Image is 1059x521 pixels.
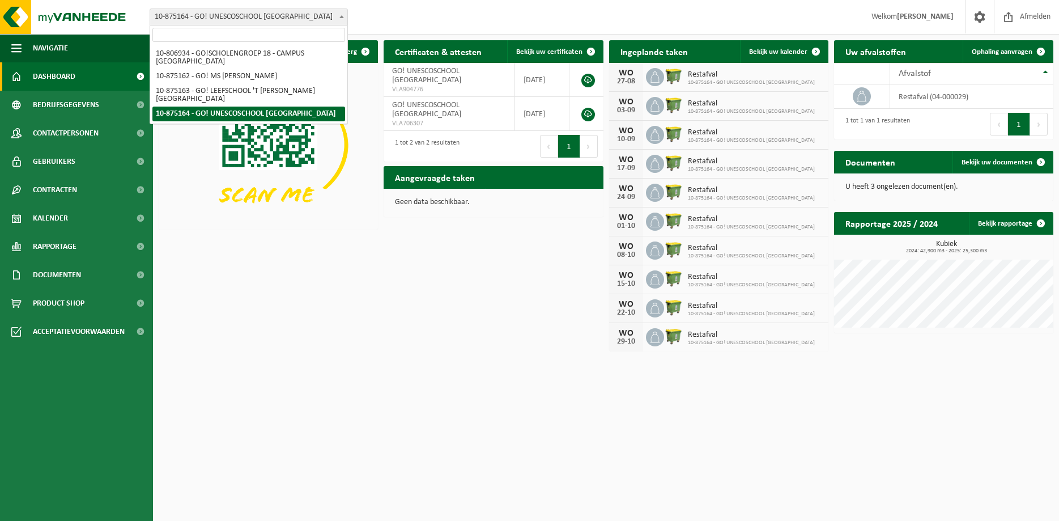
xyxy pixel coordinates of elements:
[580,135,598,158] button: Next
[688,282,815,289] span: 10-875164 - GO! UNESCOSCHOOL [GEOGRAPHIC_DATA]
[615,135,637,143] div: 10-09
[558,135,580,158] button: 1
[664,95,683,115] img: WB-1100-HPE-GN-51
[664,211,683,230] img: WB-1100-HPE-GN-51
[33,204,68,232] span: Kalender
[152,107,345,121] li: 10-875164 - GO! UNESCOSCHOOL [GEOGRAPHIC_DATA]
[384,40,493,62] h2: Certificaten & attesten
[688,311,815,317] span: 10-875164 - GO! UNESCOSCHOOL [GEOGRAPHIC_DATA]
[515,97,569,131] td: [DATE]
[615,98,637,107] div: WO
[688,128,815,137] span: Restafval
[664,298,683,317] img: WB-1100-HPE-GN-51
[664,327,683,346] img: WB-1100-HPE-GN-51
[323,40,377,63] button: Verberg
[990,113,1008,135] button: Previous
[740,40,827,63] a: Bekijk uw kalender
[688,340,815,346] span: 10-875164 - GO! UNESCOSCHOOL [GEOGRAPHIC_DATA]
[389,134,460,159] div: 1 tot 2 van 2 resultaten
[688,273,815,282] span: Restafval
[688,70,815,79] span: Restafval
[963,40,1052,63] a: Ophaling aanvragen
[688,108,815,115] span: 10-875164 - GO! UNESCOSCHOOL [GEOGRAPHIC_DATA]
[688,79,815,86] span: 10-875164 - GO! UNESCOSCHOOL [GEOGRAPHIC_DATA]
[33,317,125,346] span: Acceptatievoorwaarden
[688,137,815,144] span: 10-875164 - GO! UNESCOSCHOOL [GEOGRAPHIC_DATA]
[615,107,637,115] div: 03-09
[615,251,637,259] div: 08-10
[1008,113,1030,135] button: 1
[615,329,637,338] div: WO
[688,224,815,231] span: 10-875164 - GO! UNESCOSCHOOL [GEOGRAPHIC_DATA]
[615,242,637,251] div: WO
[664,269,683,288] img: WB-1100-HPE-GN-51
[507,40,602,63] a: Bekijk uw certificaten
[615,69,637,78] div: WO
[615,309,637,317] div: 22-10
[33,62,75,91] span: Dashboard
[840,248,1053,254] span: 2024: 42,900 m3 - 2025: 25,300 m3
[749,48,807,56] span: Bekijk uw kalender
[845,183,1042,191] p: U heeft 3 ongelezen document(en).
[664,124,683,143] img: WB-1100-HPE-GN-51
[664,182,683,201] img: WB-1100-HPE-GN-51
[33,261,81,289] span: Documenten
[969,212,1052,235] a: Bekijk rapportage
[615,155,637,164] div: WO
[384,166,486,188] h2: Aangevraagde taken
[688,244,815,253] span: Restafval
[615,184,637,193] div: WO
[150,9,347,25] span: 10-875164 - GO! UNESCOSCHOOL STERRENBOS HAMME - HAMME
[952,151,1052,173] a: Bekijk uw documenten
[33,91,99,119] span: Bedrijfsgegevens
[392,67,461,84] span: GO! UNESCOSCHOOL [GEOGRAPHIC_DATA]
[615,222,637,230] div: 01-10
[664,153,683,172] img: WB-1100-HPE-GN-51
[834,40,917,62] h2: Uw afvalstoffen
[152,46,345,69] li: 10-806934 - GO!SCHOLENGROEP 18 - CAMPUS [GEOGRAPHIC_DATA]
[962,159,1032,166] span: Bekijk uw documenten
[615,338,637,346] div: 29-10
[834,212,949,234] h2: Rapportage 2025 / 2024
[33,147,75,176] span: Gebruikers
[159,63,378,227] img: Download de VHEPlus App
[392,85,506,94] span: VLA904776
[615,126,637,135] div: WO
[609,40,699,62] h2: Ingeplande taken
[540,135,558,158] button: Previous
[688,99,815,108] span: Restafval
[152,84,345,107] li: 10-875163 - GO! LEEFSCHOOL 'T [PERSON_NAME][GEOGRAPHIC_DATA]
[33,289,84,317] span: Product Shop
[890,84,1053,109] td: restafval (04-000029)
[33,232,76,261] span: Rapportage
[516,48,582,56] span: Bekijk uw certificaten
[152,69,345,84] li: 10-875162 - GO! MS [PERSON_NAME]
[897,12,954,21] strong: [PERSON_NAME]
[33,176,77,204] span: Contracten
[395,198,592,206] p: Geen data beschikbaar.
[392,101,461,118] span: GO! UNESCOSCHOOL [GEOGRAPHIC_DATA]
[688,331,815,340] span: Restafval
[840,112,910,137] div: 1 tot 1 van 1 resultaten
[615,164,637,172] div: 17-09
[899,69,931,78] span: Afvalstof
[615,78,637,86] div: 27-08
[688,195,815,202] span: 10-875164 - GO! UNESCOSCHOOL [GEOGRAPHIC_DATA]
[688,166,815,173] span: 10-875164 - GO! UNESCOSCHOOL [GEOGRAPHIC_DATA]
[615,280,637,288] div: 15-10
[688,215,815,224] span: Restafval
[1030,113,1048,135] button: Next
[33,119,99,147] span: Contactpersonen
[972,48,1032,56] span: Ophaling aanvragen
[615,271,637,280] div: WO
[615,213,637,222] div: WO
[615,300,637,309] div: WO
[392,119,506,128] span: VLA706307
[664,66,683,86] img: WB-1100-HPE-GN-51
[688,157,815,166] span: Restafval
[834,151,907,173] h2: Documenten
[515,63,569,97] td: [DATE]
[33,34,68,62] span: Navigatie
[615,193,637,201] div: 24-09
[664,240,683,259] img: WB-1100-HPE-GN-51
